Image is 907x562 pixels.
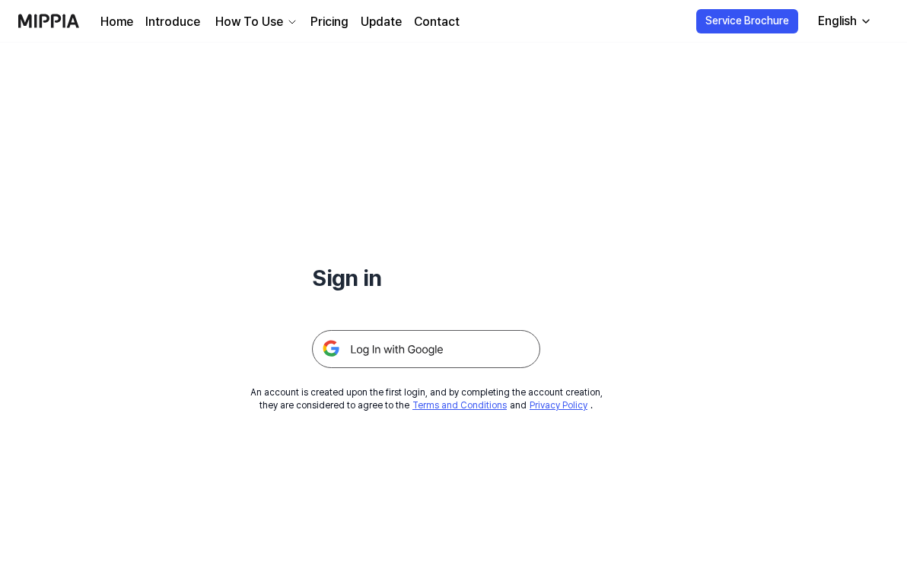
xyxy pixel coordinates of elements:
[312,262,540,294] h1: Sign in
[212,13,298,31] button: How To Use
[145,13,200,31] a: Introduce
[806,6,881,37] button: English
[310,13,348,31] a: Pricing
[100,13,133,31] a: Home
[250,386,603,412] div: An account is created upon the first login, and by completing the account creation, they are cons...
[212,13,286,31] div: How To Use
[530,400,587,411] a: Privacy Policy
[412,400,507,411] a: Terms and Conditions
[361,13,402,31] a: Update
[815,12,860,30] div: English
[312,330,540,368] img: 구글 로그인 버튼
[414,13,460,31] a: Contact
[696,9,798,33] button: Service Brochure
